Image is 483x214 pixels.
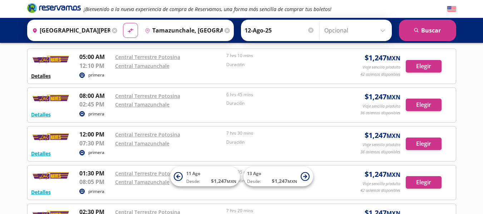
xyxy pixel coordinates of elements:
[31,188,51,196] button: Detalles
[79,100,112,109] p: 02:45 PM
[245,21,315,39] input: Elegir Fecha
[365,130,400,141] span: $ 1,247
[386,54,400,62] small: MXN
[226,130,334,136] p: 7 hrs 30 mins
[386,93,400,101] small: MXN
[79,178,112,186] p: 08:05 PM
[170,167,240,186] button: 11 AgoDesde:$1,247MXN
[211,177,236,185] span: $ 1,247
[406,60,442,73] button: Elegir
[79,53,112,61] p: 05:00 AM
[226,61,334,68] p: Duración
[360,71,400,78] p: 42 asientos disponibles
[324,21,388,39] input: Opcional
[31,53,70,67] img: RESERVAMOS
[243,167,313,186] button: 13 AgoDesde:$1,247MXN
[226,53,334,59] p: 7 hrs 10 mins
[406,138,442,150] button: Elegir
[88,72,104,78] p: primera
[360,188,400,194] p: 42 asientos disponibles
[27,3,81,13] i: Brand Logo
[247,170,261,176] span: 13 Ago
[386,132,400,140] small: MXN
[142,21,223,39] input: Buscar Destino
[115,170,180,177] a: Central Terrestre Potosina
[406,176,442,189] button: Elegir
[386,171,400,179] small: MXN
[115,54,180,60] a: Central Terrestre Potosina
[399,20,456,41] button: Buscar
[115,63,169,69] a: Central Tamazunchale
[29,21,110,39] input: Buscar Origen
[31,72,51,80] button: Detalles
[115,93,180,99] a: Central Terrestre Potosina
[115,101,169,108] a: Central Tamazunchale
[88,188,104,195] p: primera
[79,91,112,100] p: 08:00 AM
[406,99,442,111] button: Elegir
[79,139,112,148] p: 07:30 PM
[27,3,81,15] a: Brand Logo
[79,169,112,178] p: 01:30 PM
[363,142,400,148] p: Viaje sencillo p/adulto
[360,110,400,116] p: 36 asientos disponibles
[88,149,104,156] p: primera
[31,150,51,157] button: Detalles
[365,53,400,63] span: $ 1,247
[186,170,200,176] span: 11 Ago
[447,5,456,14] button: English
[272,177,297,185] span: $ 1,247
[365,169,400,180] span: $ 1,247
[79,61,112,70] p: 12:10 PM
[115,179,169,185] a: Central Tamazunchale
[226,91,334,98] p: 6 hrs 45 mins
[247,178,261,185] span: Desde:
[226,100,334,106] p: Duración
[115,131,180,138] a: Central Terrestre Potosina
[360,149,400,155] p: 36 asientos disponibles
[365,91,400,102] span: $ 1,247
[31,169,70,183] img: RESERVAMOS
[31,130,70,144] img: RESERVAMOS
[88,111,104,117] p: primera
[287,179,297,184] small: MXN
[84,6,331,13] em: ¡Bienvenido a la nueva experiencia de compra de Reservamos, una forma más sencilla de comprar tus...
[79,130,112,139] p: 12:00 PM
[227,179,236,184] small: MXN
[31,91,70,106] img: RESERVAMOS
[31,111,51,118] button: Detalles
[115,140,169,147] a: Central Tamazunchale
[363,181,400,187] p: Viaje sencillo p/adulto
[226,208,334,214] p: 7 hrs 20 mins
[363,64,400,70] p: Viaje sencillo p/adulto
[226,139,334,145] p: Duración
[186,178,200,185] span: Desde:
[363,103,400,109] p: Viaje sencillo p/adulto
